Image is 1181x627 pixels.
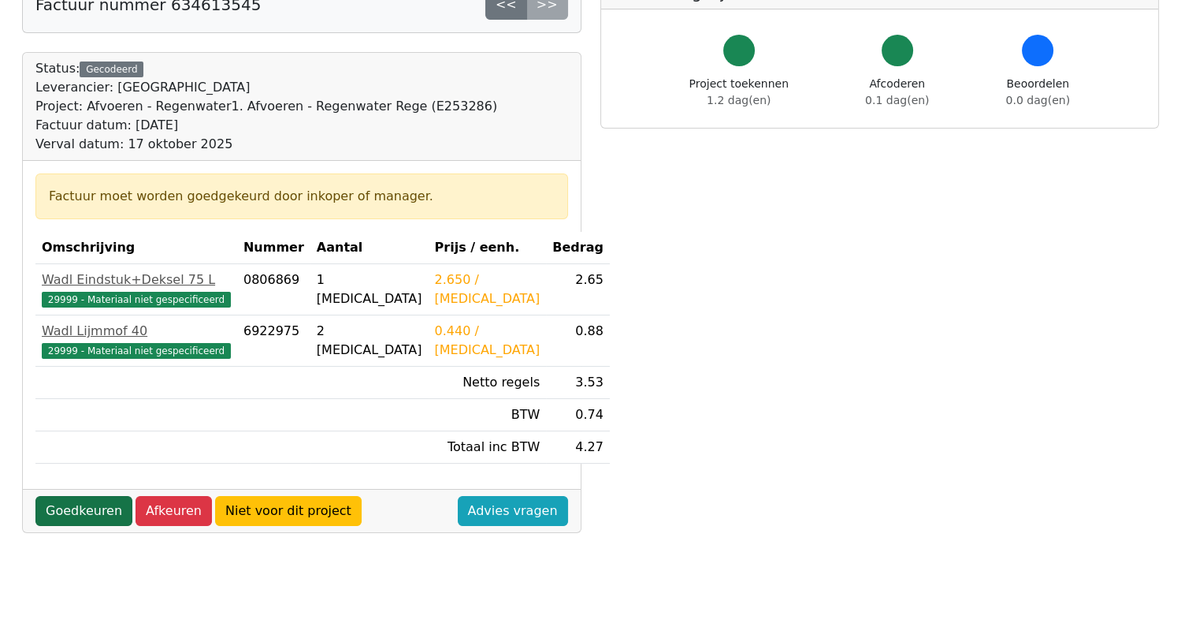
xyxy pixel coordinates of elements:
[42,343,231,359] span: 29999 - Materiaal niet gespecificeerd
[546,431,610,464] td: 4.27
[546,367,610,399] td: 3.53
[1006,76,1070,109] div: Beoordelen
[35,97,497,116] div: Project: Afvoeren - Regenwater1. Afvoeren - Regenwater Rege (E253286)
[35,135,497,154] div: Verval datum: 17 oktober 2025
[42,322,231,341] div: Wadl Lijmmof 40
[429,399,547,431] td: BTW
[435,322,540,360] div: 0.440 / [MEDICAL_DATA]
[865,76,929,109] div: Afcoderen
[42,271,231,308] a: Wadl Eindstuk+Deksel 75 L29999 - Materiaal niet gespecificeerd
[237,315,310,367] td: 6922975
[215,496,362,526] a: Niet voor dit project
[237,232,310,264] th: Nummer
[689,76,789,109] div: Project toekennen
[546,315,610,367] td: 0.88
[35,232,237,264] th: Omschrijving
[35,496,132,526] a: Goedkeuren
[317,271,422,308] div: 1 [MEDICAL_DATA]
[429,232,547,264] th: Prijs / eenh.
[237,264,310,315] td: 0806869
[42,292,231,308] span: 29999 - Materiaal niet gespecificeerd
[1006,94,1070,106] span: 0.0 dag(en)
[42,322,231,360] a: Wadl Lijmmof 4029999 - Materiaal niet gespecificeerd
[429,431,547,464] td: Totaal inc BTW
[707,94,771,106] span: 1.2 dag(en)
[546,399,610,431] td: 0.74
[546,232,610,264] th: Bedrag
[317,322,422,360] div: 2 [MEDICAL_DATA]
[310,232,429,264] th: Aantal
[429,367,547,399] td: Netto regels
[35,78,497,97] div: Leverancier: [GEOGRAPHIC_DATA]
[865,94,929,106] span: 0.1 dag(en)
[435,271,540,308] div: 2.650 / [MEDICAL_DATA]
[80,62,143,77] div: Gecodeerd
[136,496,212,526] a: Afkeuren
[546,264,610,315] td: 2.65
[35,116,497,135] div: Factuur datum: [DATE]
[42,271,231,289] div: Wadl Eindstuk+Deksel 75 L
[49,187,555,206] div: Factuur moet worden goedgekeurd door inkoper of manager.
[35,59,497,154] div: Status:
[458,496,568,526] a: Advies vragen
